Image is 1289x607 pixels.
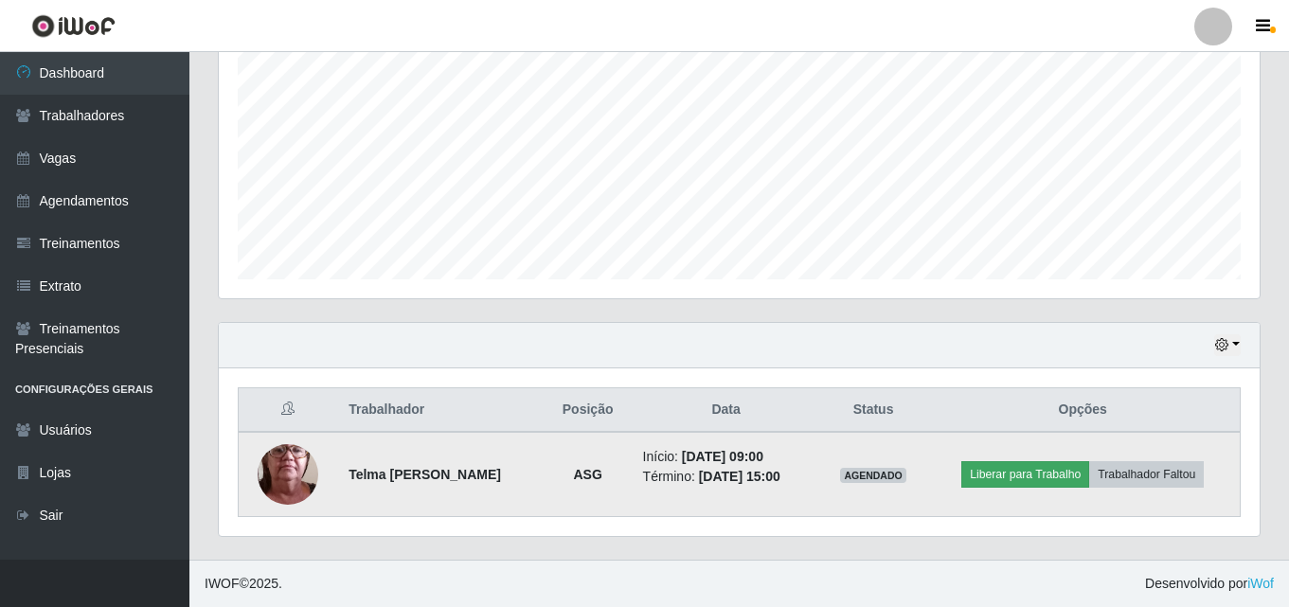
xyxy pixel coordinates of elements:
[337,388,545,433] th: Trabalhador
[699,469,780,484] time: [DATE] 15:00
[1145,574,1274,594] span: Desenvolvido por
[643,447,810,467] li: Início:
[545,388,632,433] th: Posição
[632,388,821,433] th: Data
[821,388,926,433] th: Status
[258,407,318,542] img: 1744294731442.jpeg
[643,467,810,487] li: Término:
[573,467,601,482] strong: ASG
[31,14,116,38] img: CoreUI Logo
[1089,461,1204,488] button: Trabalhador Faltou
[961,461,1089,488] button: Liberar para Trabalho
[349,467,501,482] strong: Telma [PERSON_NAME]
[205,576,240,591] span: IWOF
[1247,576,1274,591] a: iWof
[205,574,282,594] span: © 2025 .
[682,449,763,464] time: [DATE] 09:00
[925,388,1240,433] th: Opções
[840,468,906,483] span: AGENDADO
